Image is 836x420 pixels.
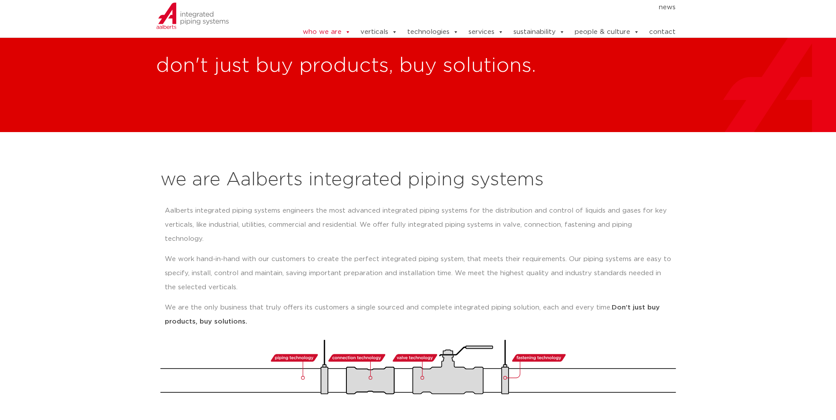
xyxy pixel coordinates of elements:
a: services [468,23,504,41]
a: technologies [407,23,459,41]
nav: Menu [276,0,676,15]
p: We are the only business that truly offers its customers a single sourced and complete integrated... [165,301,672,329]
a: verticals [360,23,398,41]
a: contact [649,23,676,41]
a: people & culture [575,23,639,41]
p: We work hand-in-hand with our customers to create the perfect integrated piping system, that meet... [165,252,672,295]
p: Aalberts integrated piping systems engineers the most advanced integrated piping systems for the ... [165,204,672,246]
a: who we are [303,23,351,41]
a: sustainability [513,23,565,41]
a: news [659,0,676,15]
h2: we are Aalberts integrated piping systems [160,169,676,191]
